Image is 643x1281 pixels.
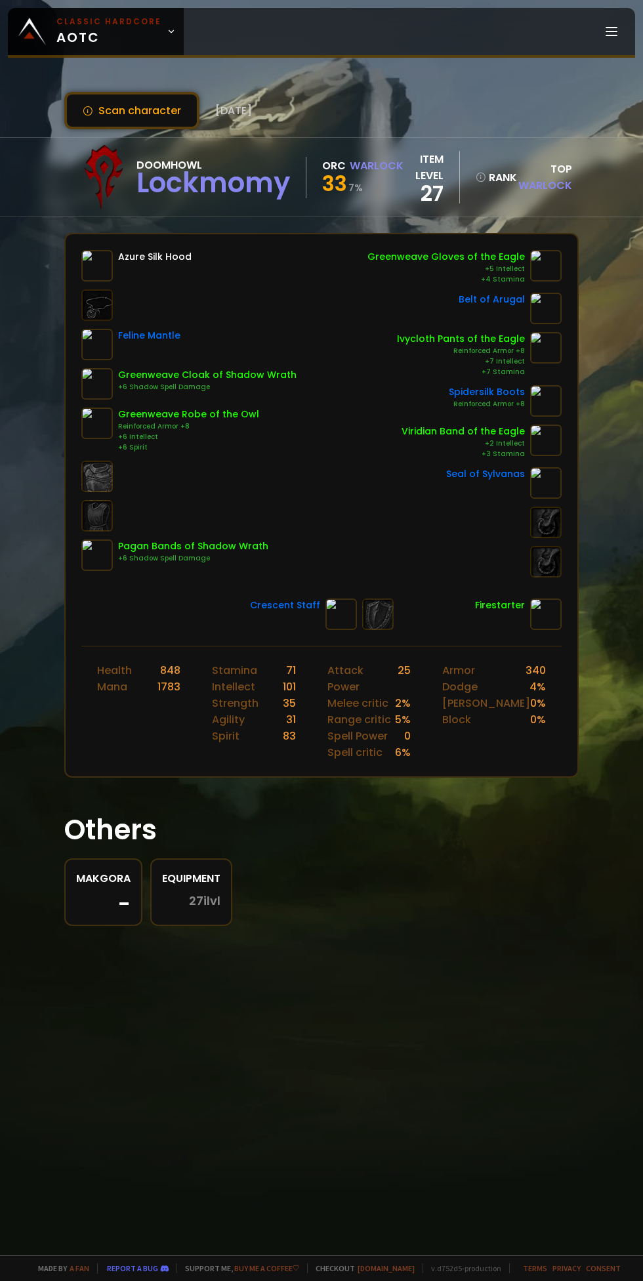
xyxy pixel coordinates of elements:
div: +4 Stamina [367,274,525,285]
div: item level [404,151,444,184]
div: +6 Intellect [118,432,259,442]
div: 1783 [157,679,180,695]
div: Pagan Bands of Shadow Wrath [118,539,268,553]
h1: Others [64,809,579,850]
div: 101 [283,679,296,695]
div: Spidersilk Boots [449,385,525,399]
div: 0 % [530,695,546,711]
a: [DOMAIN_NAME] [358,1263,415,1273]
span: Support me, [176,1263,299,1273]
div: Orc [322,157,346,174]
span: Warlock [518,178,572,193]
span: 33 [322,169,347,198]
div: Intellect [212,679,255,695]
img: item-6505 [325,598,357,630]
div: +5 Intellect [367,264,525,274]
span: Made by [30,1263,89,1273]
div: Seal of Sylvanas [446,467,525,481]
div: Feline Mantle [118,329,180,343]
div: Warlock [350,157,404,174]
div: Reinforced Armor +8 [449,399,525,409]
div: Agility [212,711,245,728]
div: +6 Spirit [118,442,259,453]
div: 83 [283,728,296,744]
div: +3 Stamina [402,449,525,459]
div: Spell Power [327,728,388,744]
div: 27 [404,184,444,203]
div: Greenweave Gloves of the Eagle [367,250,525,264]
div: Belt of Arugal [459,293,525,306]
div: [PERSON_NAME] [442,695,530,711]
img: item-7048 [81,250,113,282]
div: +7 Intellect [397,356,525,367]
img: item-9797 [530,332,562,364]
img: item-4320 [530,385,562,417]
div: 6 % [395,744,411,761]
a: Buy me a coffee [234,1263,299,1273]
span: 27 ilvl [189,894,220,908]
div: Greenweave Cloak of Shadow Wrath [118,368,297,382]
div: Firestarter [475,598,525,612]
div: Viridian Band of the Eagle [402,425,525,438]
a: Terms [523,1263,547,1273]
div: Stamina [212,662,257,679]
span: Checkout [307,1263,415,1273]
div: 25 [398,662,411,695]
img: item-3748 [81,329,113,360]
div: Spirit [212,728,239,744]
img: item-14160 [81,539,113,571]
div: Reinforced Armor +8 [118,421,259,432]
div: Equipment [162,870,220,887]
div: Mana [97,679,127,695]
a: Report a bug [107,1263,158,1273]
div: - [76,894,131,914]
div: Top [514,161,572,194]
small: 7 % [348,181,363,194]
div: 848 [160,662,180,679]
div: Health [97,662,132,679]
div: 71 [286,662,296,679]
img: item-9771 [530,250,562,282]
div: Reinforced Armor +8 [397,346,525,356]
span: AOTC [56,16,161,47]
div: Greenweave Robe of the Owl [118,408,259,421]
a: a fan [70,1263,89,1273]
img: item-6414 [530,467,562,499]
div: Dodge [442,679,478,695]
div: 0 % [530,711,546,728]
div: 2 % [395,695,411,711]
span: [DATE] [215,102,252,119]
a: Makgora- [64,858,142,926]
div: Doomhowl [136,157,290,173]
div: 4 % [529,679,546,695]
div: Attack Power [327,662,398,695]
span: v. d752d5 - production [423,1263,501,1273]
img: item-9770 [81,368,113,400]
div: 0 [404,728,411,744]
div: Spell critic [327,744,383,761]
a: Consent [586,1263,621,1273]
small: Classic Hardcore [56,16,161,28]
a: Privacy [552,1263,581,1273]
div: Lockmomy [136,173,290,193]
div: Strength [212,695,259,711]
div: Block [442,711,471,728]
img: item-8184 [530,598,562,630]
div: Azure Silk Hood [118,250,192,264]
div: Ivycloth Pants of the Eagle [397,332,525,346]
div: +7 Stamina [397,367,525,377]
img: item-11982 [530,425,562,456]
div: Makgora [76,870,131,887]
div: 31 [286,711,296,728]
div: +6 Shadow Spell Damage [118,382,297,392]
img: item-9773 [81,408,113,439]
div: 35 [283,695,296,711]
a: Equipment27ilvl [150,858,232,926]
div: Crescent Staff [250,598,320,612]
div: 340 [526,662,546,679]
div: 5 % [395,711,411,728]
div: Armor [442,662,475,679]
div: Melee critic [327,695,388,711]
button: Scan character [64,92,199,129]
img: item-6392 [530,293,562,324]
